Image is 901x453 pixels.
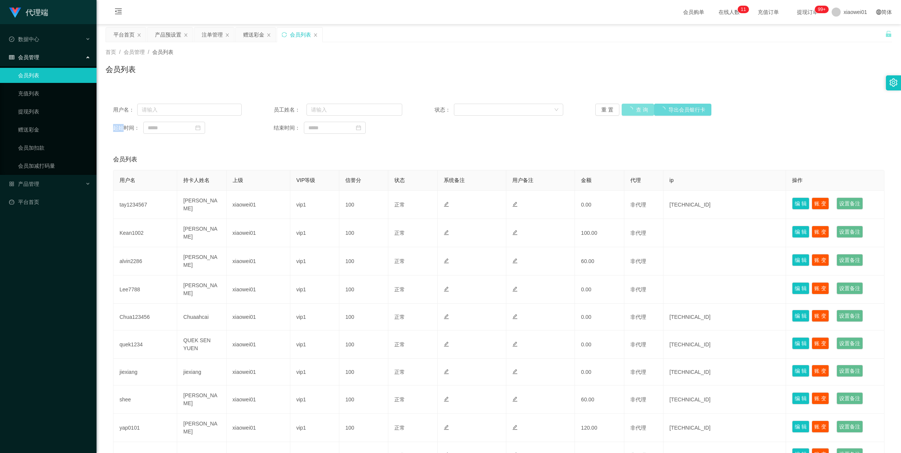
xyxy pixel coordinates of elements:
i: 图标: unlock [885,31,892,37]
td: 100 [339,219,388,247]
span: 操作 [792,177,803,183]
td: 0.00 [575,331,624,359]
td: 100 [339,386,388,414]
a: 会员加扣款 [18,140,90,155]
span: 系统备注 [444,177,465,183]
td: jiexiang [113,359,177,386]
span: 结束时间： [274,124,304,132]
span: 非代理 [630,258,646,264]
td: 100 [339,304,388,331]
i: 图标: appstore-o [9,181,14,187]
td: xiaowei01 [227,275,290,304]
a: 会员加减打码量 [18,158,90,173]
i: 图标: edit [512,258,518,263]
td: 0.00 [575,191,624,219]
td: xiaowei01 [227,386,290,414]
td: [PERSON_NAME] [177,386,226,414]
td: vip1 [290,275,339,304]
td: [TECHNICAL_ID] [663,414,786,442]
i: 图标: edit [512,396,518,402]
button: 账 变 [812,226,829,238]
td: vip1 [290,386,339,414]
td: xiaowei01 [227,191,290,219]
td: 100.00 [575,219,624,247]
span: 正常 [394,258,405,264]
span: 非代理 [630,230,646,236]
span: / [148,49,149,55]
td: alvin2286 [113,247,177,275]
td: 60.00 [575,247,624,275]
td: Chuaahcai [177,304,226,331]
td: [PERSON_NAME] [177,275,226,304]
td: 60.00 [575,386,624,414]
td: yap0101 [113,414,177,442]
span: 信誉分 [345,177,361,183]
button: 编 辑 [792,197,809,210]
span: 非代理 [630,425,646,431]
button: 编 辑 [792,310,809,322]
td: 100 [339,191,388,219]
i: 图标: setting [889,78,898,87]
input: 请输入 [306,104,402,116]
td: 100 [339,359,388,386]
span: 正常 [394,369,405,375]
i: 图标: edit [444,369,449,374]
sup: 11 [738,6,749,13]
button: 账 变 [812,197,829,210]
div: 产品预设置 [155,28,181,42]
td: [TECHNICAL_ID] [663,191,786,219]
span: 正常 [394,202,405,208]
td: xiaowei01 [227,359,290,386]
td: vip1 [290,304,339,331]
td: tay1234567 [113,191,177,219]
button: 设置备注 [837,197,863,210]
a: 充值列表 [18,86,90,101]
span: 代理 [630,177,641,183]
i: 图标: close [137,33,141,37]
i: 图标: edit [512,230,518,235]
i: 图标: edit [444,202,449,207]
a: 代理端 [9,9,48,15]
td: [TECHNICAL_ID] [663,304,786,331]
p: 1 [741,6,743,13]
button: 编 辑 [792,226,809,238]
button: 账 变 [812,254,829,266]
td: 100 [339,414,388,442]
i: 图标: calendar [195,125,201,130]
div: 平台首页 [113,28,135,42]
span: 会员管理 [9,54,39,60]
i: 图标: edit [444,258,449,263]
button: 设置备注 [837,337,863,349]
button: 设置备注 [837,392,863,404]
td: 120.00 [575,414,624,442]
p: 1 [743,6,746,13]
span: 金额 [581,177,591,183]
i: 图标: edit [512,425,518,430]
td: Lee7788 [113,275,177,304]
td: vip1 [290,247,339,275]
i: 图标: edit [512,341,518,347]
span: 正常 [394,230,405,236]
button: 设置备注 [837,282,863,294]
div: 赠送彩金 [243,28,264,42]
img: logo.9652507e.png [9,8,21,18]
i: 图标: edit [512,202,518,207]
span: 非代理 [630,369,646,375]
span: 非代理 [630,314,646,320]
i: 图标: calendar [356,125,361,130]
span: 起始时间： [113,124,143,132]
button: 编 辑 [792,421,809,433]
a: 会员列表 [18,68,90,83]
i: 图标: global [876,9,881,15]
i: 图标: down [554,107,559,113]
div: 注单管理 [202,28,223,42]
td: [PERSON_NAME] [177,247,226,275]
i: 图标: edit [512,286,518,292]
i: 图标: close [225,33,230,37]
span: 数据中心 [9,36,39,42]
td: vip1 [290,414,339,442]
i: 图标: table [9,55,14,60]
div: 会员列表 [290,28,311,42]
span: 上级 [233,177,243,183]
span: 正常 [394,341,405,347]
